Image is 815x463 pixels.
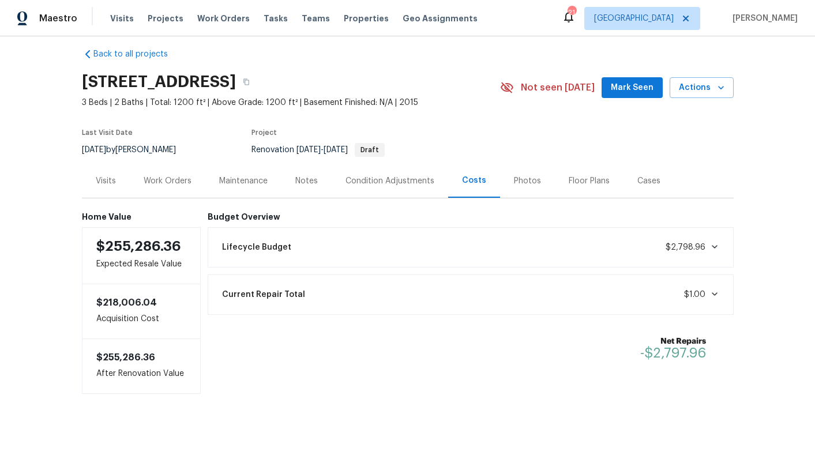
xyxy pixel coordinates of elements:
[594,13,674,24] span: [GEOGRAPHIC_DATA]
[251,129,277,136] span: Project
[302,13,330,24] span: Teams
[82,48,193,60] a: Back to all projects
[82,143,190,157] div: by [PERSON_NAME]
[82,129,133,136] span: Last Visit Date
[82,284,201,338] div: Acquisition Cost
[82,227,201,284] div: Expected Resale Value
[666,243,705,251] span: $2,798.96
[568,7,576,18] div: 21
[640,336,706,347] b: Net Repairs
[96,353,155,362] span: $255,286.36
[640,346,706,360] span: -$2,797.96
[514,175,541,187] div: Photos
[82,76,236,88] h2: [STREET_ADDRESS]
[144,175,191,187] div: Work Orders
[222,242,291,253] span: Lifecycle Budget
[611,81,653,95] span: Mark Seen
[82,146,106,154] span: [DATE]
[96,298,157,307] span: $218,006.04
[728,13,798,24] span: [PERSON_NAME]
[324,146,348,154] span: [DATE]
[82,212,201,221] h6: Home Value
[148,13,183,24] span: Projects
[295,175,318,187] div: Notes
[296,146,348,154] span: -
[219,175,268,187] div: Maintenance
[296,146,321,154] span: [DATE]
[110,13,134,24] span: Visits
[264,14,288,22] span: Tasks
[208,212,734,221] h6: Budget Overview
[344,13,389,24] span: Properties
[356,146,384,153] span: Draft
[39,13,77,24] span: Maestro
[345,175,434,187] div: Condition Adjustments
[679,81,724,95] span: Actions
[602,77,663,99] button: Mark Seen
[521,82,595,93] span: Not seen [DATE]
[569,175,610,187] div: Floor Plans
[670,77,734,99] button: Actions
[197,13,250,24] span: Work Orders
[82,338,201,394] div: After Renovation Value
[82,97,500,108] span: 3 Beds | 2 Baths | Total: 1200 ft² | Above Grade: 1200 ft² | Basement Finished: N/A | 2015
[96,239,181,253] span: $255,286.36
[462,175,486,186] div: Costs
[222,289,305,300] span: Current Repair Total
[637,175,660,187] div: Cases
[403,13,478,24] span: Geo Assignments
[684,291,705,299] span: $1.00
[96,175,116,187] div: Visits
[236,71,257,92] button: Copy Address
[251,146,385,154] span: Renovation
